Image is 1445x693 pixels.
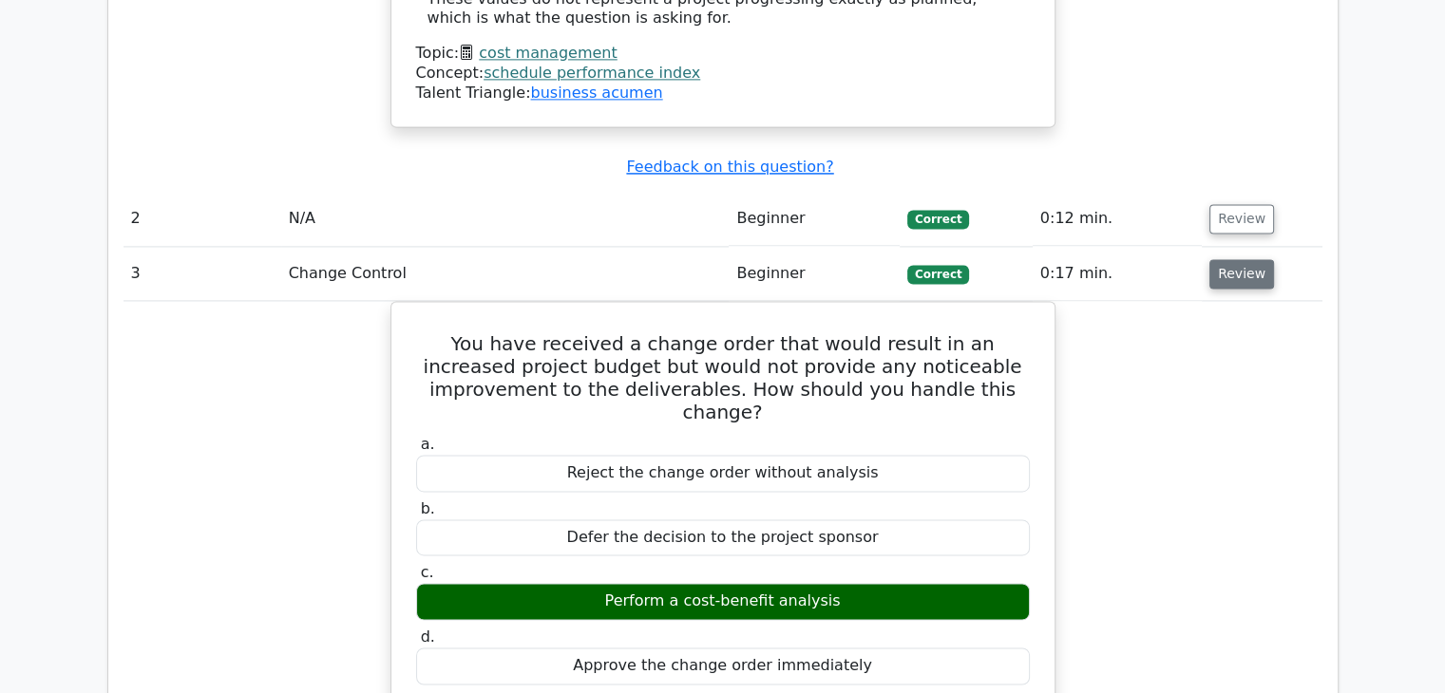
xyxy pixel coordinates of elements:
td: 3 [124,247,281,301]
a: Feedback on this question? [626,158,833,176]
div: Defer the decision to the project sponsor [416,519,1030,556]
div: Reject the change order without analysis [416,455,1030,492]
a: schedule performance index [484,64,700,82]
span: a. [421,435,435,453]
div: Perform a cost-benefit analysis [416,583,1030,620]
div: Concept: [416,64,1030,84]
span: Correct [907,210,969,229]
span: c. [421,563,434,581]
td: 0:17 min. [1033,247,1202,301]
a: business acumen [530,84,662,102]
td: 2 [124,192,281,246]
span: d. [421,627,435,646]
a: cost management [479,44,617,62]
td: Beginner [729,192,900,246]
button: Review [1209,204,1274,234]
span: b. [421,499,435,517]
td: 0:12 min. [1033,192,1202,246]
td: Beginner [729,247,900,301]
div: Topic: [416,44,1030,64]
button: Review [1209,259,1274,289]
td: Change Control [281,247,730,301]
div: Approve the change order immediately [416,647,1030,684]
div: Talent Triangle: [416,44,1030,103]
td: N/A [281,192,730,246]
h5: You have received a change order that would result in an increased project budget but would not p... [414,332,1032,423]
span: Correct [907,265,969,284]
